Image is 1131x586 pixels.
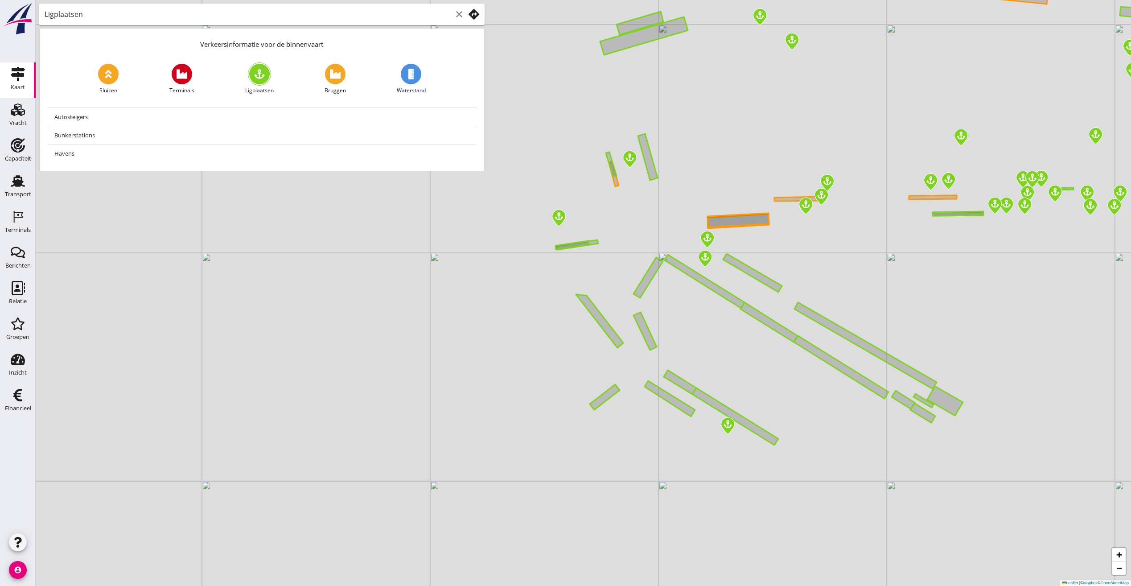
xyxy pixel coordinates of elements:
img: Marker [1017,197,1032,215]
img: Marker [752,8,768,26]
span: − [1116,562,1122,574]
img: Marker [720,417,736,435]
img: Marker [1112,184,1128,203]
a: Bruggen [325,64,346,95]
div: Relatie [9,298,27,304]
img: Marker [1015,170,1031,189]
img: Marker [798,197,814,215]
img: Marker [1088,127,1103,145]
img: Marker [784,32,800,51]
img: Marker [941,172,956,190]
img: Marker [699,230,715,249]
span: Sluizen [99,87,117,95]
input: Zoek faciliteit [45,7,452,21]
a: OpenStreetMap [1100,581,1129,585]
div: Vracht [9,120,27,126]
img: Marker [953,128,969,147]
img: Marker [819,173,835,192]
a: Zoom out [1112,561,1126,575]
div: Capaciteit [5,156,31,161]
span: Waterstand [397,87,426,95]
img: Marker [987,196,1003,215]
img: Marker [999,196,1014,215]
div: Havens [54,148,469,159]
div: Berichten [5,263,31,268]
a: Sluizen [98,64,119,95]
img: Marker [697,249,713,268]
img: Marker [1106,198,1122,216]
img: Marker [551,209,567,227]
div: Financieel [5,405,31,411]
img: Marker [1033,169,1049,188]
a: Waterstand [397,64,426,95]
img: Marker [923,173,938,191]
div: Inzicht [9,370,27,376]
a: Terminals [169,64,194,95]
div: © © [1060,580,1131,586]
a: Ligplaatsen [245,64,274,95]
div: Autosteigers [54,111,469,122]
img: Marker [1024,170,1040,189]
a: Zoom in [1112,548,1126,561]
div: Bunkerstations [54,130,469,140]
span: | [1079,581,1080,585]
div: Verkeersinformatie voor de binnenvaart [40,29,484,57]
span: Bruggen [325,87,346,95]
div: Kaart [11,84,25,90]
img: logo-small.a267ee39.svg [2,2,34,35]
span: + [1116,549,1122,560]
img: Marker [1079,184,1095,203]
img: Marker [1047,184,1063,203]
div: Transport [5,191,31,197]
a: Mapbox [1083,581,1098,585]
div: Terminals [5,227,31,233]
img: Marker [1082,198,1098,216]
img: Marker [622,150,637,169]
span: Terminals [169,87,194,95]
i: clear [454,9,465,20]
img: Marker [1020,185,1035,203]
a: Leaflet [1062,581,1078,585]
span: Ligplaatsen [245,87,274,95]
img: Marker [814,187,829,206]
i: account_circle [9,561,27,579]
div: Groepen [6,334,29,340]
